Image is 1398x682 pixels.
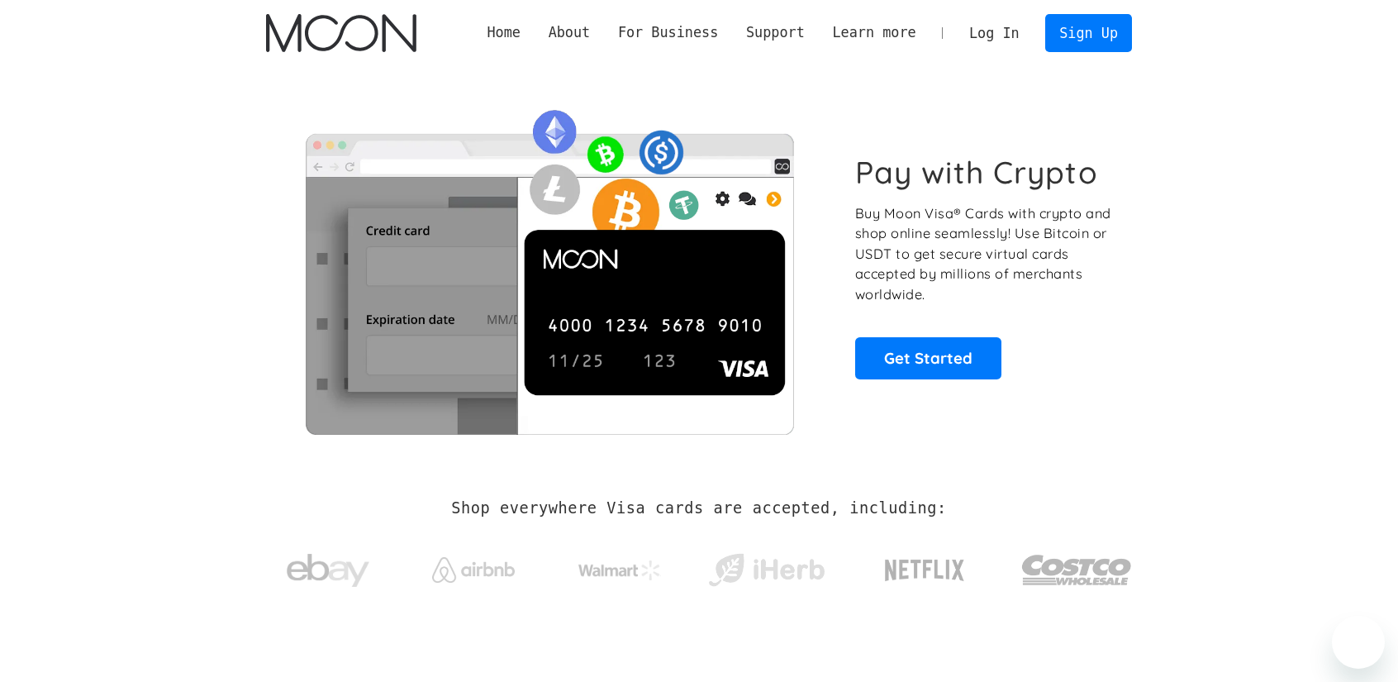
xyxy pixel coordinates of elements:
iframe: Button to launch messaging window [1332,616,1385,669]
a: Sign Up [1045,14,1131,51]
p: Buy Moon Visa® Cards with crypto and shop online seamlessly! Use Bitcoin or USDT to get secure vi... [855,203,1114,305]
a: Walmart [559,544,682,589]
a: iHerb [705,532,828,600]
div: Support [746,22,805,43]
img: ebay [287,545,369,597]
h1: Pay with Crypto [855,154,1098,191]
a: Netflix [851,533,999,599]
div: For Business [604,22,732,43]
div: About [535,22,604,43]
img: Netflix [883,550,966,591]
img: iHerb [705,549,828,592]
div: For Business [618,22,718,43]
div: Support [732,22,818,43]
img: Moon Logo [266,14,416,52]
div: About [549,22,591,43]
img: Costco [1021,539,1132,601]
a: Get Started [855,337,1001,379]
div: Learn more [832,22,915,43]
img: Airbnb [432,557,515,583]
a: Costco [1021,522,1132,609]
a: Airbnb [412,541,535,591]
a: ebay [266,528,389,605]
h2: Shop everywhere Visa cards are accepted, including: [451,499,946,517]
div: Learn more [819,22,930,43]
a: home [266,14,416,52]
img: Moon Cards let you spend your crypto anywhere Visa is accepted. [266,98,832,434]
img: Walmart [578,560,661,580]
a: Home [473,22,535,43]
a: Log In [955,15,1033,51]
